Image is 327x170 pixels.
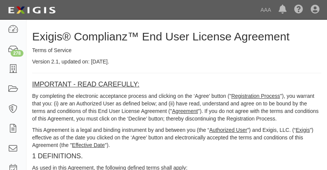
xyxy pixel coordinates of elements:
h4: 1 DEFINITIONS. [32,153,321,160]
i: Help Center - Complianz [294,5,303,14]
u: Effective Date [72,142,105,148]
u: Exigis [296,127,310,133]
div: 278 [11,50,23,57]
p: Version 2.1, updated on: [DATE]. [32,58,321,65]
h2: Exigis® Complianz™ End User License Agreement [32,30,321,43]
u: Authorized User [209,127,247,133]
a: AAA [257,2,275,17]
u: Registration Process [231,93,280,99]
u: IMPORTANT - READ CAREFULLY: [32,80,139,88]
p: By completing the electronic acceptance process and clicking on the ‘Agree’ button (" "), you war... [32,92,321,122]
p: Terms of Service [32,46,321,54]
img: logo-5460c22ac91f19d4615b14bd174203de0afe785f0fc80cf4dbbc73dc1793850b.png [6,3,58,17]
u: Agreement [172,108,198,114]
p: This Agreement is a legal and binding instrument by and between you (the “ ”) and Exigis, LLC. (“... [32,126,321,149]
